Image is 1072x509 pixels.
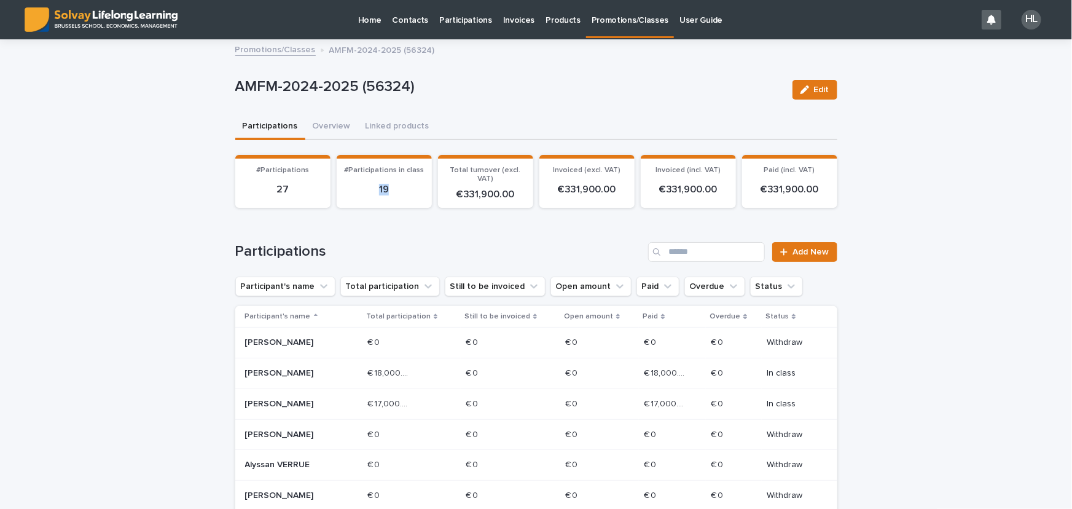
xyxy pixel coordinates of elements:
[644,397,690,409] p: € 17,000.00
[445,189,526,200] p: € 331,900.00
[565,427,580,440] p: € 0
[235,78,783,96] p: AMFM-2024-2025 (56324)
[547,184,627,195] p: € 331,900.00
[711,457,726,470] p: € 0
[367,366,413,379] p: € 18,000.00
[767,337,817,348] p: Withdraw
[367,397,413,409] p: € 17,000.00
[648,242,765,262] input: Search
[367,335,382,348] p: € 0
[765,310,789,323] p: Status
[466,457,480,470] p: € 0
[655,167,721,174] span: Invoiced (incl. VAT)
[644,335,659,348] p: € 0
[367,488,382,501] p: € 0
[235,358,837,389] tr: [PERSON_NAME]€ 18,000.00€ 18,000.00 € 0€ 0 € 0€ 0 € 18,000.00€ 18,000.00 € 0€ 0 In class
[644,366,690,379] p: € 18,000.00
[235,419,837,450] tr: [PERSON_NAME]€ 0€ 0 € 0€ 0 € 0€ 0 € 0€ 0 € 0€ 0 Withdraw
[245,337,333,348] p: [PERSON_NAME]
[243,184,323,195] p: 27
[245,491,333,501] p: [PERSON_NAME]
[565,366,580,379] p: € 0
[466,366,480,379] p: € 0
[245,368,333,379] p: [PERSON_NAME]
[644,488,659,501] p: € 0
[366,310,431,323] p: Total participation
[1022,10,1041,30] div: HL
[565,335,580,348] p: € 0
[792,80,837,100] button: Edit
[235,114,305,140] button: Participations
[684,277,745,296] button: Overdue
[772,242,837,262] a: Add New
[793,248,829,256] span: Add New
[767,368,817,379] p: In class
[750,277,803,296] button: Status
[749,184,830,195] p: € 331,900.00
[235,328,837,358] tr: [PERSON_NAME]€ 0€ 0 € 0€ 0 € 0€ 0 € 0€ 0 € 0€ 0 Withdraw
[565,397,580,409] p: € 0
[644,457,659,470] p: € 0
[711,488,726,501] p: € 0
[344,167,424,174] span: #Participations in class
[245,399,333,409] p: [PERSON_NAME]
[767,491,817,501] p: Withdraw
[466,397,480,409] p: € 0
[466,427,480,440] p: € 0
[329,42,435,56] p: AMFM-2024-2025 (56324)
[711,427,726,440] p: € 0
[464,310,530,323] p: Still to be invoiced
[235,389,837,419] tr: [PERSON_NAME]€ 17,000.00€ 17,000.00 € 0€ 0 € 0€ 0 € 17,000.00€ 17,000.00 € 0€ 0 In class
[814,85,829,94] span: Edit
[711,397,726,409] p: € 0
[256,167,309,174] span: #Participations
[767,430,817,440] p: Withdraw
[235,277,335,296] button: Participant's name
[767,460,817,470] p: Withdraw
[340,277,440,296] button: Total participation
[245,460,333,470] p: Alyssan VERRUE
[710,310,740,323] p: Overdue
[466,335,480,348] p: € 0
[636,277,679,296] button: Paid
[565,488,580,501] p: € 0
[550,277,632,296] button: Open amount
[711,335,726,348] p: € 0
[564,310,613,323] p: Open amount
[25,7,178,32] img: ED0IkcNQHGZZMpCVrDht
[643,310,658,323] p: Paid
[445,277,546,296] button: Still to be invoiced
[764,167,815,174] span: Paid (incl. VAT)
[245,430,333,440] p: [PERSON_NAME]
[450,167,521,183] span: Total turnover (excl. VAT)
[644,427,659,440] p: € 0
[466,488,480,501] p: € 0
[367,457,382,470] p: € 0
[767,399,817,409] p: In class
[367,427,382,440] p: € 0
[565,457,580,470] p: € 0
[648,184,729,195] p: € 331,900.00
[245,310,311,323] p: Participant's name
[711,366,726,379] p: € 0
[358,114,437,140] button: Linked products
[235,243,644,261] h1: Participations
[553,167,620,174] span: Invoiced (excl. VAT)
[235,42,316,56] a: Promotions/Classes
[344,184,424,195] p: 19
[305,114,358,140] button: Overview
[235,450,837,481] tr: Alyssan VERRUE€ 0€ 0 € 0€ 0 € 0€ 0 € 0€ 0 € 0€ 0 Withdraw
